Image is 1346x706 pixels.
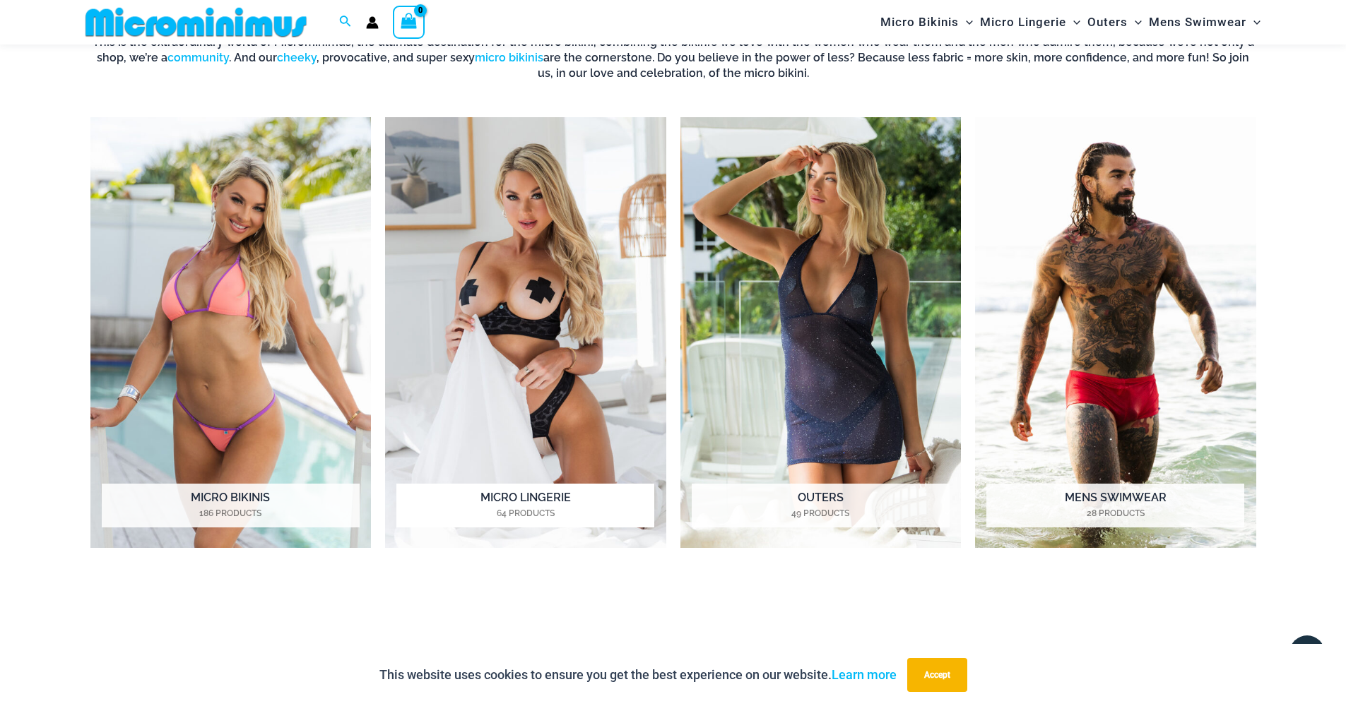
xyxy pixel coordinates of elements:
mark: 186 Products [102,507,360,520]
h2: Outers [692,484,950,527]
span: Micro Bikinis [880,4,959,40]
a: Search icon link [339,13,352,31]
img: MM SHOP LOGO FLAT [80,6,312,38]
a: Visit product category Micro Bikinis [90,117,372,549]
a: Micro BikinisMenu ToggleMenu Toggle [877,4,976,40]
iframe: TrustedSite Certified [90,585,1256,691]
span: Micro Lingerie [980,4,1066,40]
a: Micro LingerieMenu ToggleMenu Toggle [976,4,1084,40]
a: Account icon link [366,16,379,29]
img: Micro Lingerie [385,117,666,549]
a: Learn more [832,667,897,682]
span: Menu Toggle [959,4,973,40]
h6: This is the extraordinary world of Microminimus, the ultimate destination for the micro bikini, c... [90,35,1256,82]
a: View Shopping Cart, empty [393,6,425,38]
span: Menu Toggle [1128,4,1142,40]
mark: 28 Products [986,507,1244,520]
img: Micro Bikinis [90,117,372,549]
span: Menu Toggle [1066,4,1080,40]
a: Visit product category Mens Swimwear [975,117,1256,549]
a: cheeky [277,51,317,64]
mark: 64 Products [396,507,654,520]
h2: Micro Bikinis [102,484,360,527]
a: Mens SwimwearMenu ToggleMenu Toggle [1145,4,1264,40]
img: Mens Swimwear [975,117,1256,549]
img: Outers [680,117,962,549]
p: This website uses cookies to ensure you get the best experience on our website. [379,664,897,686]
mark: 49 Products [692,507,950,520]
span: Menu Toggle [1246,4,1261,40]
span: Outers [1087,4,1128,40]
h2: Mens Swimwear [986,484,1244,527]
button: Accept [907,658,967,692]
a: micro bikinis [475,51,543,64]
h2: Micro Lingerie [396,484,654,527]
a: Visit product category Outers [680,117,962,549]
a: community [167,51,229,64]
a: OutersMenu ToggleMenu Toggle [1084,4,1145,40]
span: Mens Swimwear [1149,4,1246,40]
nav: Site Navigation [875,2,1267,42]
a: Visit product category Micro Lingerie [385,117,666,549]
